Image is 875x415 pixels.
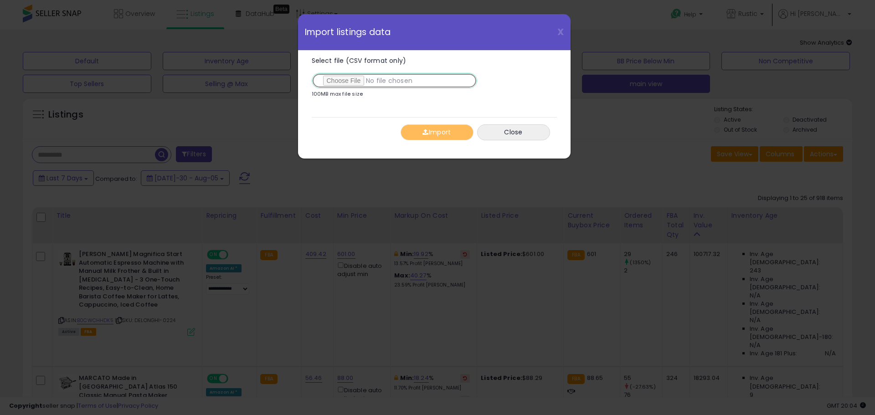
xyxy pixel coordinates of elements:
button: Close [477,124,550,140]
button: Import [401,124,474,140]
span: Import listings data [305,28,391,36]
span: Select file (CSV format only) [312,56,407,65]
span: X [557,26,564,38]
p: 100MB max file size [312,92,363,97]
